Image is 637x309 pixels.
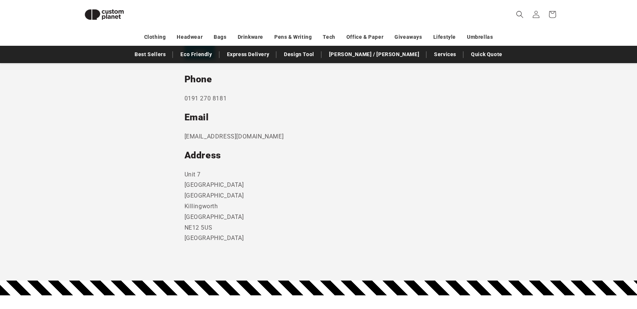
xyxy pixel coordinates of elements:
h2: Phone [184,73,453,85]
summary: Search [512,6,528,23]
a: [PERSON_NAME] / [PERSON_NAME] [325,48,423,61]
p: 0191 270 8181 [184,93,453,104]
a: Lifestyle [433,31,456,44]
a: Best Sellers [131,48,169,61]
a: Eco Friendly [177,48,216,61]
h2: Email [184,111,453,123]
a: Clothing [144,31,166,44]
p: Unit 7 [GEOGRAPHIC_DATA] [GEOGRAPHIC_DATA] Killingworth [GEOGRAPHIC_DATA] NE12 5US [GEOGRAPHIC_DATA] [184,169,453,244]
a: Express Delivery [223,48,273,61]
a: Quick Quote [467,48,506,61]
h2: Address [184,150,453,161]
a: Drinkware [238,31,263,44]
a: Services [430,48,460,61]
a: Design Tool [280,48,318,61]
a: Pens & Writing [274,31,312,44]
a: Office & Paper [346,31,383,44]
a: Bags [214,31,226,44]
iframe: Chat Widget [600,274,637,309]
a: Tech [323,31,335,44]
a: Giveaways [394,31,422,44]
a: Umbrellas [467,31,493,44]
p: [EMAIL_ADDRESS][DOMAIN_NAME] [184,131,453,142]
a: Headwear [177,31,203,44]
img: Custom Planet [78,3,130,26]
